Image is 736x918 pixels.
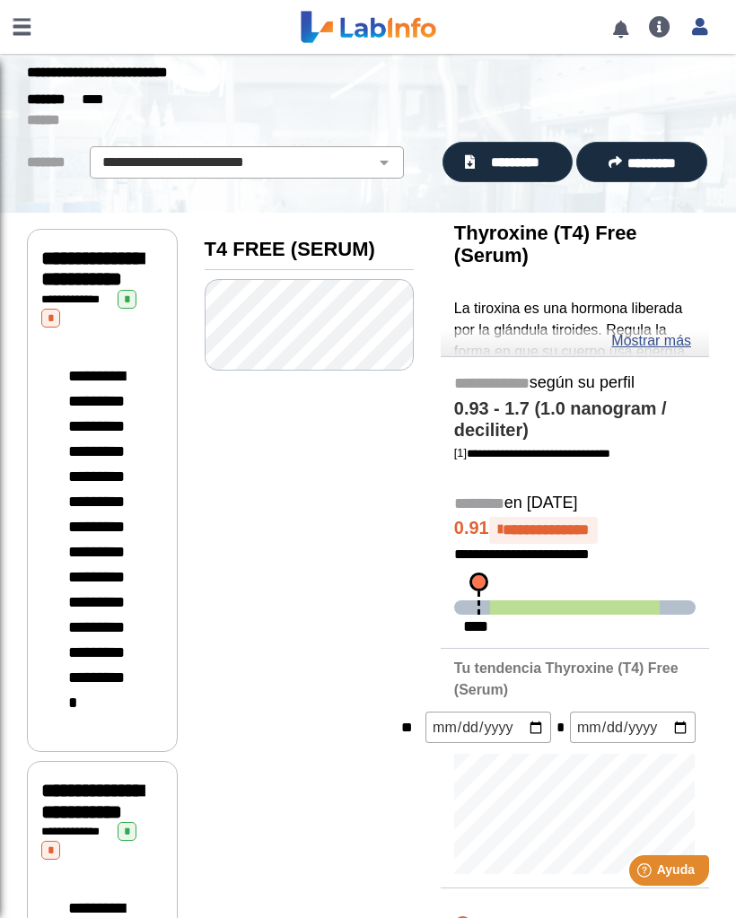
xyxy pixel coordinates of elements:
iframe: Help widget launcher [576,848,716,898]
b: Tu tendencia Thyroxine (T4) Free (Serum) [454,660,679,697]
b: T4 FREE (SERUM) [205,238,375,260]
p: La tiroxina es una hormona liberada por la glándula tiroides. Regula la forma en que su cuerpo us... [454,298,696,534]
b: Thyroxine (T4) Free (Serum) [454,222,637,267]
h4: 0.91 [454,517,696,544]
a: Mostrar más [611,330,691,352]
h4: 0.93 - 1.7 (1.0 nanogram / deciliter) [454,398,696,442]
input: mm/dd/yyyy [425,712,551,743]
input: mm/dd/yyyy [570,712,696,743]
h5: según su perfil [454,373,696,394]
a: [1] [454,446,610,459]
h5: en [DATE] [454,494,696,514]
